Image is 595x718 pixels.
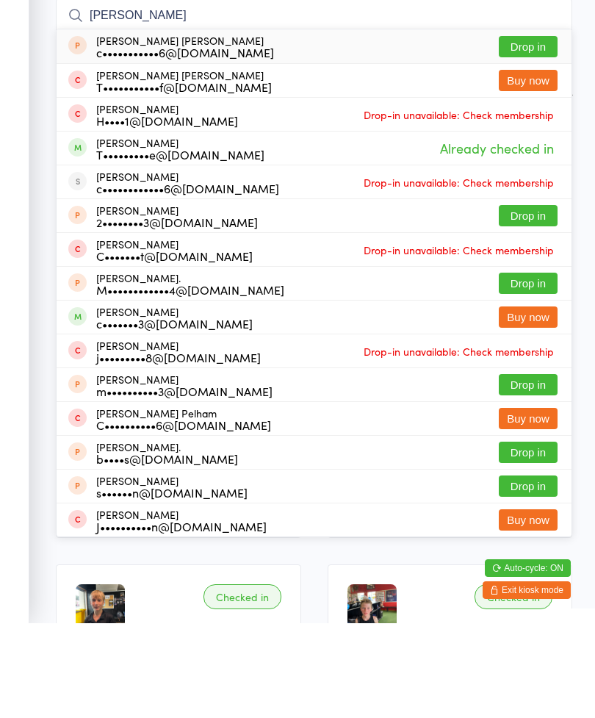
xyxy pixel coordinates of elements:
[56,58,572,73] span: [GEOGRAPHIC_DATA] large matted area
[96,468,273,492] div: [PERSON_NAME]
[96,231,264,255] div: [PERSON_NAME]
[96,401,253,424] div: [PERSON_NAME]
[360,334,558,356] span: Drop-in unavailable: Check membership
[96,311,258,323] div: 2••••••••3@[DOMAIN_NAME]
[96,277,279,289] div: c••••••••••••6@[DOMAIN_NAME]
[96,367,284,390] div: [PERSON_NAME].
[56,29,549,43] span: [DATE] 4:15pm
[96,378,284,390] div: M••••••••••••4@[DOMAIN_NAME]
[475,679,552,704] div: Checked in
[96,198,238,221] div: [PERSON_NAME]
[96,333,253,356] div: [PERSON_NAME]
[96,446,261,458] div: j•••••••••8@[DOMAIN_NAME]
[360,435,558,457] span: Drop-in unavailable: Check membership
[96,209,238,221] div: H••••1@[DOMAIN_NAME]
[499,469,558,490] button: Drop in
[499,570,558,592] button: Drop in
[499,401,558,423] button: Buy now
[203,679,281,704] div: Checked in
[499,503,558,524] button: Buy now
[483,676,571,694] button: Exit kiosk mode
[96,480,273,492] div: m••••••••••3@[DOMAIN_NAME]
[96,434,261,458] div: [PERSON_NAME]
[499,367,558,389] button: Drop in
[360,198,558,220] span: Drop-in unavailable: Check membership
[499,165,558,186] button: Buy now
[96,603,267,627] div: [PERSON_NAME]
[56,43,549,58] span: [PERSON_NAME]
[96,345,253,356] div: C•••••••t@[DOMAIN_NAME]
[56,93,572,127] input: Search
[360,266,558,288] span: Drop-in unavailable: Check membership
[96,581,248,593] div: s••••••n@[DOMAIN_NAME]
[96,243,264,255] div: T•••••••••e@[DOMAIN_NAME]
[499,604,558,625] button: Buy now
[499,536,558,558] button: Drop in
[96,129,274,153] div: [PERSON_NAME] [PERSON_NAME]
[499,300,558,321] button: Drop in
[96,502,271,525] div: [PERSON_NAME] Pelham
[96,412,253,424] div: c•••••••3@[DOMAIN_NAME]
[96,299,258,323] div: [PERSON_NAME]
[96,176,272,187] div: T•••••••••••f@[DOMAIN_NAME]
[96,164,272,187] div: [PERSON_NAME] [PERSON_NAME]
[96,536,238,559] div: [PERSON_NAME].
[96,141,274,153] div: c•••••••••••6@[DOMAIN_NAME]
[96,265,279,289] div: [PERSON_NAME]
[96,570,248,593] div: [PERSON_NAME]
[96,514,271,525] div: C••••••••••6@[DOMAIN_NAME]
[96,615,267,627] div: J••••••••••n@[DOMAIN_NAME]
[96,548,238,559] div: b••••s@[DOMAIN_NAME]
[485,654,571,672] button: Auto-cycle: ON
[436,230,558,256] span: Already checked in
[499,131,558,152] button: Drop in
